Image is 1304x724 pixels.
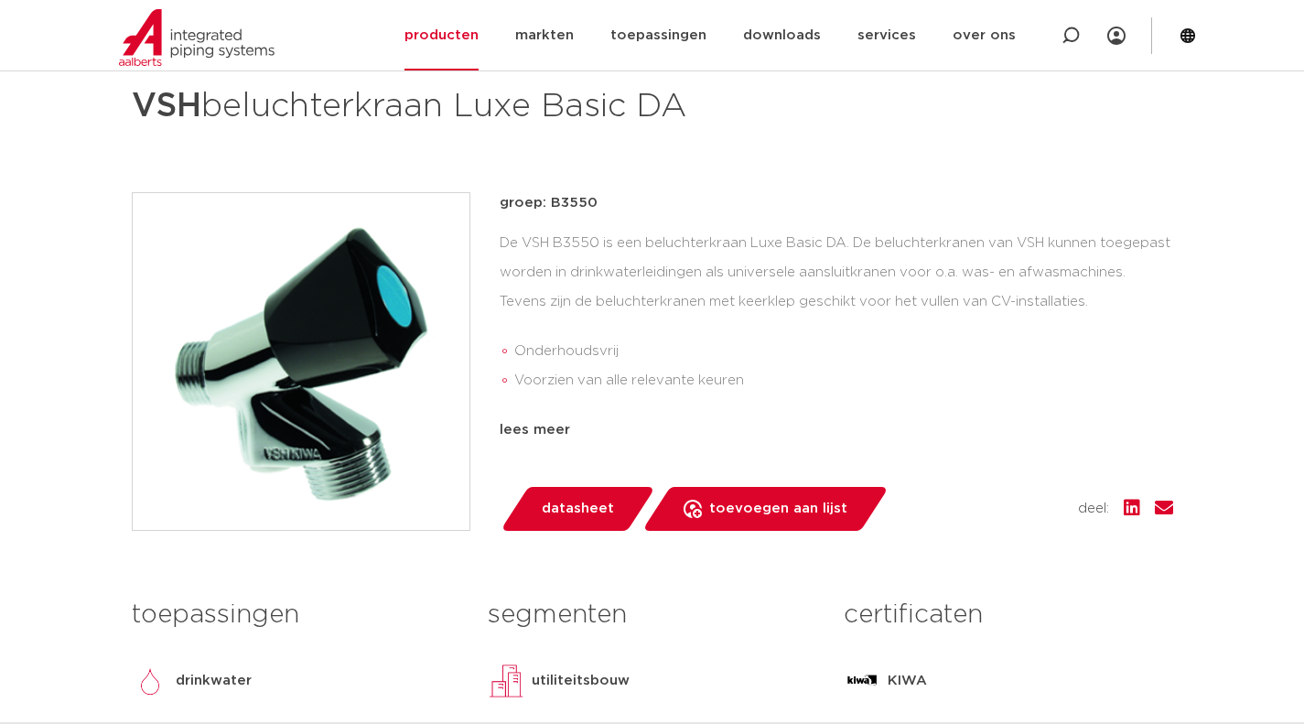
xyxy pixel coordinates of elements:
p: drinkwater [176,670,252,692]
p: utiliteitsbouw [532,670,630,692]
h3: segmenten [488,597,816,633]
span: deel: [1078,498,1109,520]
li: Onderhoudsvrij [514,337,1173,366]
div: De VSH B3550 is een beluchterkraan Luxe Basic DA. De beluchterkranen van VSH kunnen toegepast wor... [500,229,1173,412]
p: groep: B3550 [500,192,1173,214]
li: Voorzien van alle relevante keuren [514,366,1173,395]
h3: toepassingen [132,597,460,633]
p: KIWA [888,670,927,692]
img: drinkwater [132,663,168,699]
img: utiliteitsbouw [488,663,524,699]
h1: beluchterkraan Luxe Basic DA [132,79,819,134]
img: Product Image for VSH beluchterkraan Luxe Basic DA [133,193,469,530]
h3: certificaten [844,597,1172,633]
a: datasheet [500,487,655,531]
img: KIWA [844,663,880,699]
span: datasheet [542,494,614,524]
span: toevoegen aan lijst [709,494,847,524]
strong: VSH [132,90,201,123]
div: lees meer [500,419,1173,441]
